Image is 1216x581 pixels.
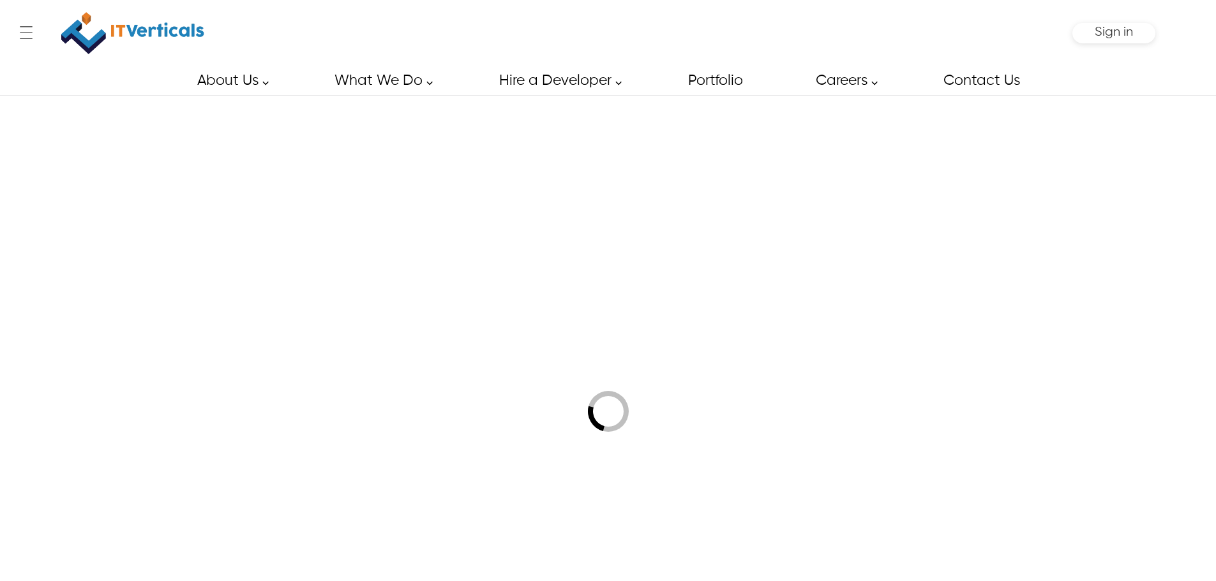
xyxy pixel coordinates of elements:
a: Contact Us [929,66,1033,95]
a: Hire a Developer [484,66,629,95]
img: IT Verticals Inc [61,6,204,60]
span: Sign in [1095,26,1133,39]
a: Sign in [1095,29,1133,38]
a: IT Verticals Inc [61,6,205,60]
a: Careers [801,66,885,95]
a: About Us [183,66,276,95]
a: Portfolio [673,66,756,95]
a: What We Do [320,66,440,95]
